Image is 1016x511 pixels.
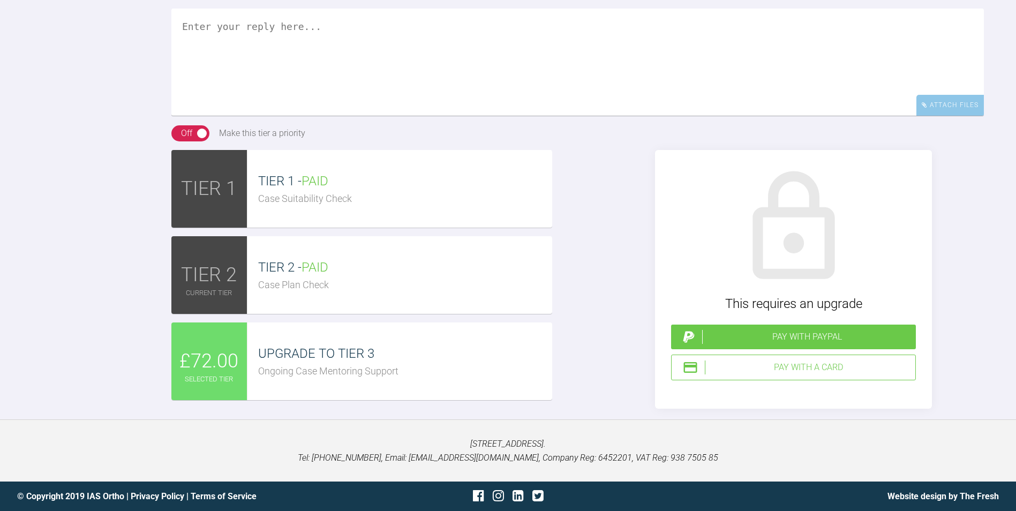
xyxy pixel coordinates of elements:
[887,491,999,501] a: Website design by The Fresh
[258,191,552,207] div: Case Suitability Check
[17,490,344,504] div: © Copyright 2019 IAS Ortho | |
[258,277,552,293] div: Case Plan Check
[258,260,328,275] span: TIER 2 -
[702,330,912,344] div: Pay with PayPal
[17,437,999,464] p: [STREET_ADDRESS]. Tel: [PHONE_NUMBER], Email: [EMAIL_ADDRESS][DOMAIN_NAME], Company Reg: 6452201,...
[131,491,184,501] a: Privacy Policy
[705,360,911,374] div: Pay with a Card
[682,359,698,375] img: stripeIcon.ae7d7783.svg
[302,260,328,275] span: PAID
[916,95,984,116] div: Attach Files
[671,294,916,314] div: This requires an upgrade
[258,364,552,379] div: Ongoing Case Mentoring Support
[191,491,257,501] a: Terms of Service
[732,166,855,289] img: lock.6dc949b6.svg
[181,174,237,205] span: TIER 1
[681,329,697,345] img: paypal.a7a4ce45.svg
[258,174,328,189] span: TIER 1 -
[258,346,374,361] span: UPGRADE TO TIER 3
[181,260,237,291] span: TIER 2
[179,346,238,377] span: £72.00
[302,174,328,189] span: PAID
[181,126,192,140] div: Off
[219,126,305,140] div: Make this tier a priority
